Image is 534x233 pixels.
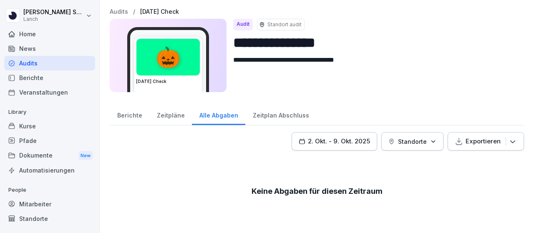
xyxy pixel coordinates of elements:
[110,8,128,15] a: Audits
[4,41,95,56] a: News
[4,163,95,178] a: Automatisierungen
[4,148,95,163] a: DokumenteNew
[4,85,95,100] a: Veranstaltungen
[78,151,93,160] div: New
[23,9,84,16] p: [PERSON_NAME] Samsunlu
[133,8,135,15] p: /
[381,132,443,150] button: Standorte
[448,132,524,150] button: Exportieren
[136,39,200,75] div: 🎃
[4,70,95,85] a: Berichte
[4,211,95,226] a: Standorte
[252,185,383,197] p: Keine Abgaben für diesen Zeitraum
[4,197,95,211] a: Mitarbeiter
[192,104,245,125] a: Alle Abgaben
[110,104,149,125] a: Berichte
[398,137,427,146] p: Standorte
[140,8,179,15] a: [DATE] Check
[136,78,200,85] h3: [DATE] Check
[292,132,377,150] button: 2. Okt. - 9. Okt. 2025
[267,21,302,28] p: Standort audit
[4,56,95,70] a: Audits
[23,16,84,22] p: Lanch
[4,133,95,148] a: Pfade
[299,137,370,146] div: 2. Okt. - 9. Okt. 2025
[4,119,95,133] a: Kurse
[4,27,95,41] a: Home
[233,19,253,30] div: Audit
[245,104,316,125] a: Zeitplan Abschluss
[4,105,95,119] p: Library
[466,137,501,146] p: Exportieren
[4,183,95,197] p: People
[149,104,192,125] a: Zeitpläne
[4,148,95,163] div: Dokumente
